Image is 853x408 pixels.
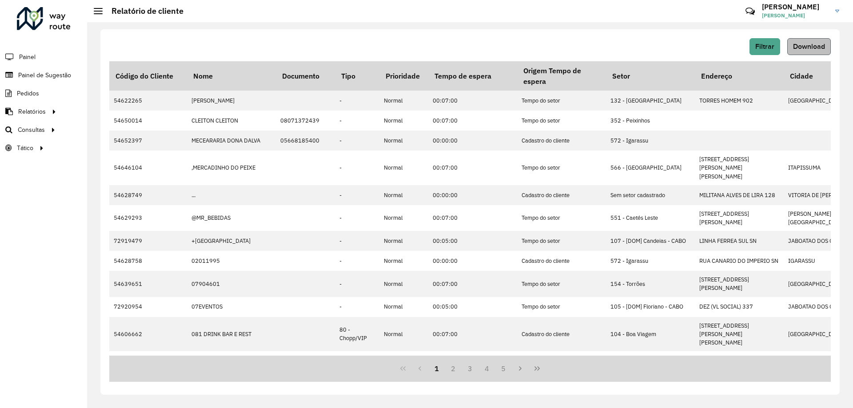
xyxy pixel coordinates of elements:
[335,61,379,91] th: Tipo
[695,271,784,297] td: [STREET_ADDRESS][PERSON_NAME]
[103,6,183,16] h2: Relatório de cliente
[187,271,276,297] td: 07904601
[428,231,517,251] td: 00:05:00
[517,251,606,271] td: Cadastro do cliente
[109,271,187,297] td: 54639651
[187,61,276,91] th: Nome
[762,3,829,11] h3: [PERSON_NAME]
[749,38,780,55] button: Filtrar
[379,351,428,377] td: Normal
[17,89,39,98] span: Pedidos
[428,271,517,297] td: 00:07:00
[109,351,187,377] td: 54650381
[512,360,529,377] button: Next Page
[18,125,45,135] span: Consultas
[109,61,187,91] th: Código do Cliente
[19,52,36,62] span: Painel
[462,360,478,377] button: 3
[187,91,276,111] td: [PERSON_NAME]
[335,205,379,231] td: -
[428,91,517,111] td: 00:07:00
[109,131,187,151] td: 54652397
[379,151,428,185] td: Normal
[335,297,379,317] td: -
[335,351,379,377] td: -
[517,271,606,297] td: Tempo do setor
[379,185,428,205] td: Normal
[335,317,379,352] td: 80 - Chopp/VIP
[335,271,379,297] td: -
[517,91,606,111] td: Tempo do setor
[18,71,71,80] span: Painel de Sugestão
[187,205,276,231] td: @MR_BEBIDAS
[428,360,445,377] button: 1
[495,360,512,377] button: 5
[787,38,831,55] button: Download
[606,297,695,317] td: 105 - [DOM] Floriano - CABO
[517,297,606,317] td: Tempo do setor
[379,111,428,131] td: Normal
[428,61,517,91] th: Tempo de espera
[109,251,187,271] td: 54628758
[276,111,335,131] td: 08071372439
[17,143,33,153] span: Tático
[109,91,187,111] td: 54622265
[379,231,428,251] td: Normal
[517,317,606,352] td: Cadastro do cliente
[187,151,276,185] td: ,MERCADINHO DO PEIXE
[276,351,335,377] td: 43364278000150
[109,111,187,131] td: 54650014
[695,231,784,251] td: LINHA FERREA SUL SN
[517,131,606,151] td: Cadastro do cliente
[379,61,428,91] th: Prioridade
[428,151,517,185] td: 00:07:00
[428,297,517,317] td: 00:05:00
[606,131,695,151] td: 572 - Igarassu
[379,205,428,231] td: Normal
[695,205,784,231] td: [STREET_ADDRESS][PERSON_NAME]
[379,131,428,151] td: Normal
[517,351,606,377] td: Tempo do setor
[695,297,784,317] td: DEZ (VL SOCIAL) 337
[606,151,695,185] td: 566 - [GEOGRAPHIC_DATA]
[335,151,379,185] td: -
[695,251,784,271] td: RUA CANARIO DO IMPERIO SN
[335,131,379,151] td: -
[109,205,187,231] td: 54629293
[187,231,276,251] td: +[GEOGRAPHIC_DATA]
[187,251,276,271] td: 02011995
[335,231,379,251] td: -
[379,297,428,317] td: Normal
[517,151,606,185] td: Tempo do setor
[428,317,517,352] td: 00:07:00
[695,317,784,352] td: [STREET_ADDRESS][PERSON_NAME][PERSON_NAME]
[187,111,276,131] td: CLEITON CLEITON
[606,205,695,231] td: 551 - Caetés Leste
[109,231,187,251] td: 72919479
[379,251,428,271] td: Normal
[187,131,276,151] td: MECEARARIA DONA DALVA
[695,185,784,205] td: MILITANA ALVES DE LIRA 128
[335,91,379,111] td: -
[109,297,187,317] td: 72920954
[606,351,695,377] td: 101 - Imbiribeira
[606,251,695,271] td: 572 - Igarassu
[517,61,606,91] th: Origem Tempo de espera
[606,91,695,111] td: 132 - [GEOGRAPHIC_DATA]
[335,185,379,205] td: -
[517,185,606,205] td: Cadastro do cliente
[695,61,784,91] th: Endereço
[276,61,335,91] th: Documento
[187,185,276,205] td: ...
[606,61,695,91] th: Setor
[741,2,760,21] a: Contato Rápido
[187,297,276,317] td: 07EVENTOS
[428,351,517,377] td: 00:07:00
[428,251,517,271] td: 00:00:00
[187,351,276,377] td: 081 RESTAURANTES DELIVERY LTDA
[335,111,379,131] td: -
[762,12,829,20] span: [PERSON_NAME]
[517,205,606,231] td: Tempo do setor
[109,151,187,185] td: 54646104
[276,131,335,151] td: 05668185400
